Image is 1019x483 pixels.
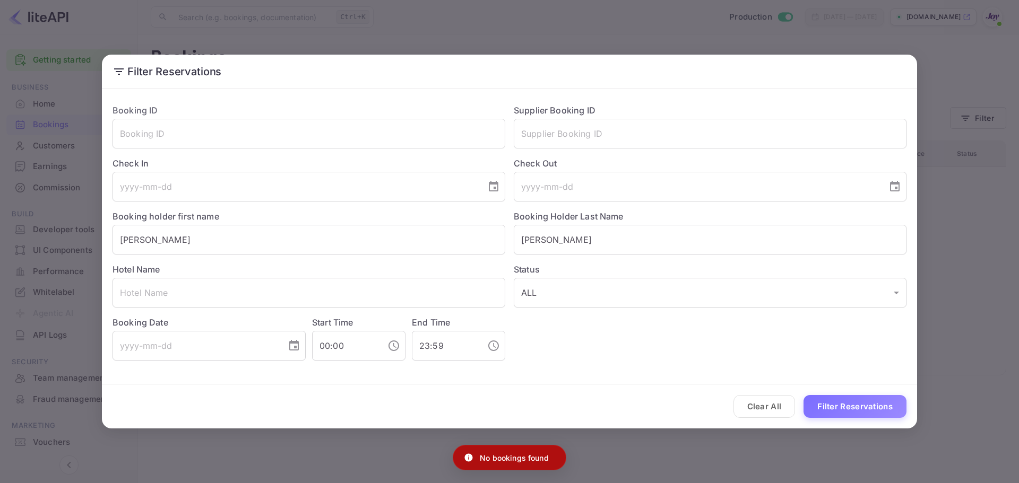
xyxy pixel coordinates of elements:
[102,55,917,89] h2: Filter Reservations
[283,335,305,356] button: Choose date
[884,176,905,197] button: Choose date
[514,278,906,308] div: ALL
[113,225,505,254] input: Holder First Name
[113,157,505,170] label: Check In
[113,172,479,201] input: yyyy-mm-dd
[383,335,404,356] button: Choose time, selected time is 12:00 AM
[113,105,158,116] label: Booking ID
[113,316,306,329] label: Booking Date
[113,331,279,361] input: yyyy-mm-dd
[804,395,906,418] button: Filter Reservations
[412,331,479,361] input: hh:mm
[312,331,379,361] input: hh:mm
[113,278,505,308] input: Hotel Name
[514,172,880,201] input: yyyy-mm-dd
[480,452,549,463] p: No bookings found
[514,263,906,276] label: Status
[483,176,504,197] button: Choose date
[113,264,160,275] label: Hotel Name
[514,225,906,254] input: Holder Last Name
[113,119,505,148] input: Booking ID
[514,105,595,116] label: Supplier Booking ID
[312,317,353,328] label: Start Time
[412,317,450,328] label: End Time
[514,157,906,170] label: Check Out
[514,211,624,222] label: Booking Holder Last Name
[483,335,504,356] button: Choose time, selected time is 11:59 PM
[514,119,906,148] input: Supplier Booking ID
[733,395,796,418] button: Clear All
[113,211,219,222] label: Booking holder first name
